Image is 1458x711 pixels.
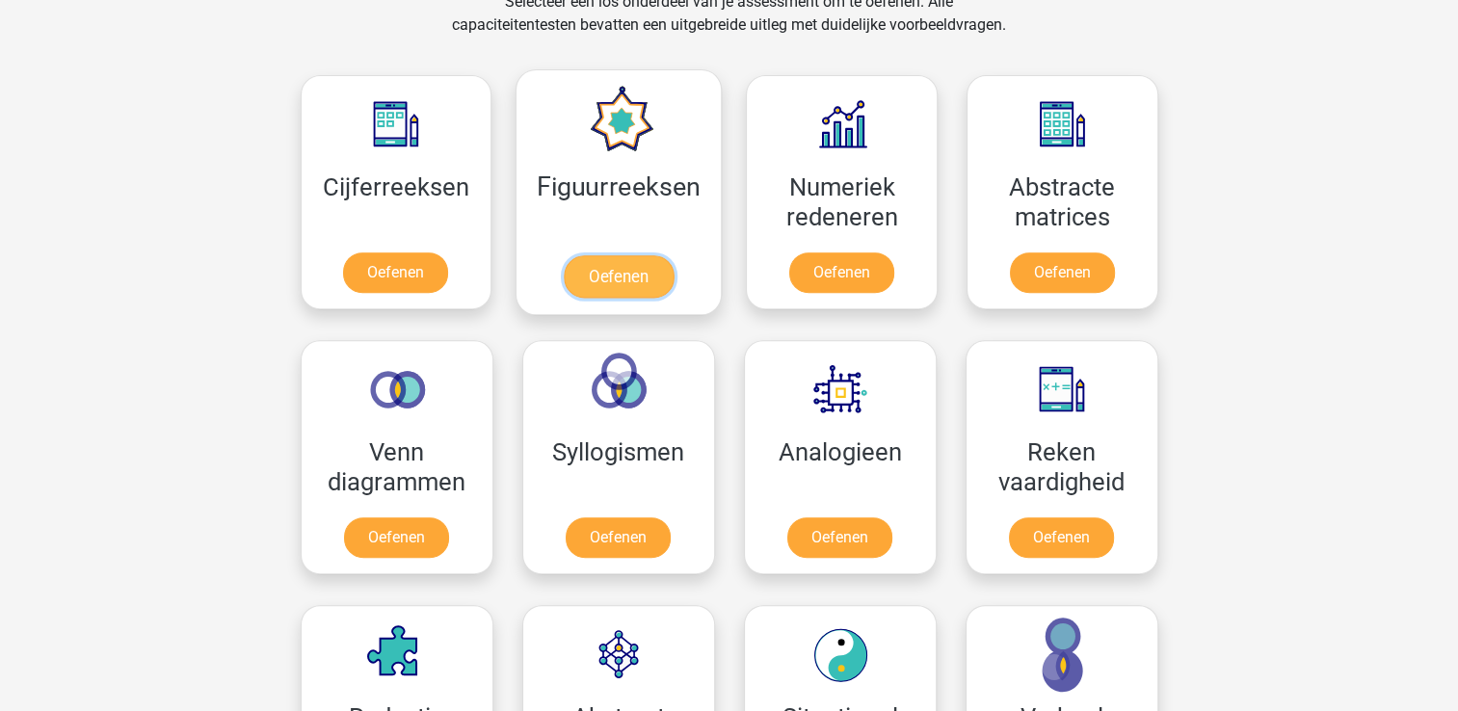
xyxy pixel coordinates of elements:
a: Oefenen [344,517,449,558]
a: Oefenen [789,252,894,293]
a: Oefenen [787,517,892,558]
a: Oefenen [566,517,671,558]
a: Oefenen [343,252,448,293]
a: Oefenen [1009,517,1114,558]
a: Oefenen [1010,252,1115,293]
a: Oefenen [564,255,674,298]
